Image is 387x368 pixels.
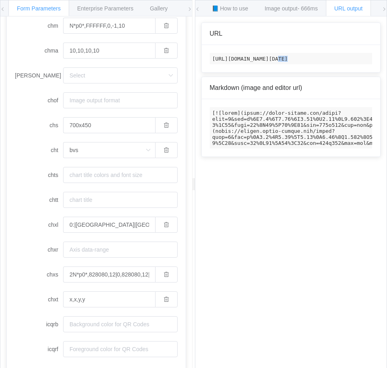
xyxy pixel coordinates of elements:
input: chart title colors and font size [63,167,178,183]
input: Background color for QR Codes [63,316,178,332]
label: chm [15,18,63,34]
label: chts [15,167,63,183]
span: Image output [264,5,317,12]
input: Image output format [63,92,178,108]
span: Enterprise Parameters [77,5,133,12]
span: Form Parameters [17,5,61,12]
input: compound charts and line fills [63,18,155,34]
label: [PERSON_NAME] [15,67,63,83]
input: Font size, color for axis labels, both custom labels and default label values [63,266,155,283]
input: Select [63,142,155,158]
label: chxr [15,242,63,258]
input: Foreground color for QR Codes [63,341,178,357]
label: chma [15,43,63,59]
label: chs [15,117,63,133]
label: chtt [15,192,63,208]
label: chxs [15,266,63,283]
label: chxt [15,291,63,307]
span: 📘 How to use [212,5,248,12]
label: cht [15,142,63,158]
input: Display values on your axis lines or change which axes are shown [63,291,155,307]
code: [![lorem](ipsum://dolor-sitame.con/adipi?elit=9&sed=d%6E7.4%6T7.76%6I3.51%0U2.11%0L9.602%3E4.108%... [210,107,373,148]
span: URL [210,30,223,37]
input: Custom string axis labels on any axis [63,217,155,233]
label: icqrb [15,316,63,332]
span: Markdown (image and editor url) [210,84,302,91]
input: Select [63,67,178,83]
input: Axis data-range [63,242,178,258]
input: chart margins [63,43,155,59]
input: Chart size (<width>x<height>) [63,117,155,133]
label: chof [15,92,63,108]
input: chart title [63,192,178,208]
span: URL output [334,5,362,12]
code: [URL][DOMAIN_NAME][DATE] [210,53,373,64]
span: - 666ms [297,5,318,12]
label: icqrf [15,341,63,357]
label: chxl [15,217,63,233]
span: Gallery [150,5,168,12]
